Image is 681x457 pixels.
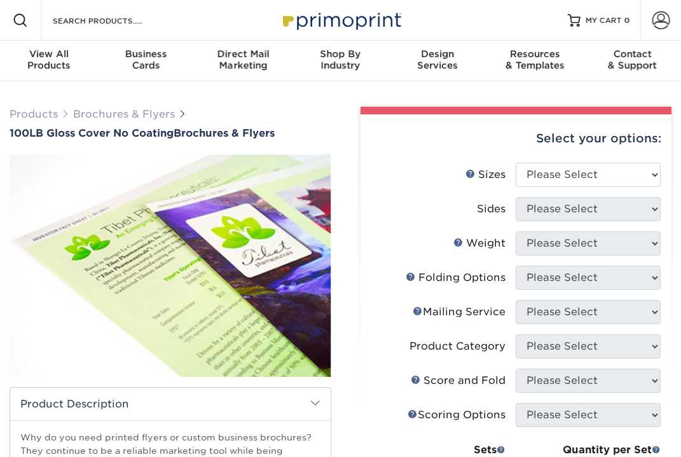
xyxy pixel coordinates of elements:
[10,127,331,139] a: 100LB Gloss Cover No CoatingBrochures & Flyers
[486,41,584,81] a: Resources& Templates
[195,41,292,81] a: Direct MailMarketing
[465,167,506,182] div: Sizes
[413,304,506,320] div: Mailing Service
[195,48,292,71] div: Marketing
[292,48,389,60] span: Shop By
[195,48,292,60] span: Direct Mail
[97,48,195,60] span: Business
[73,108,175,120] a: Brochures & Flyers
[292,48,389,71] div: Industry
[10,388,331,420] h2: Product Description
[277,6,404,34] img: Primoprint
[584,48,681,60] span: Contact
[584,41,681,81] a: Contact& Support
[10,154,331,377] img: 100LB Gloss Cover<br/>No Coating 01
[409,339,506,354] div: Product Category
[292,41,389,81] a: Shop ByIndustry
[97,41,195,81] a: BusinessCards
[97,48,195,71] div: Cards
[406,270,506,285] div: Folding Options
[389,48,486,60] span: Design
[389,41,486,81] a: DesignServices
[371,114,662,163] div: Select your options:
[52,13,175,28] input: SEARCH PRODUCTS.....
[586,15,622,26] span: MY CART
[408,407,506,423] div: Scoring Options
[10,127,331,139] h1: Brochures & Flyers
[624,16,630,25] span: 0
[389,48,486,71] div: Services
[477,201,506,217] div: Sides
[486,48,584,60] span: Resources
[453,236,506,251] div: Weight
[411,373,506,388] div: Score and Fold
[10,108,58,120] a: Products
[10,127,174,139] span: 100LB Gloss Cover No Coating
[486,48,584,71] div: & Templates
[584,48,681,71] div: & Support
